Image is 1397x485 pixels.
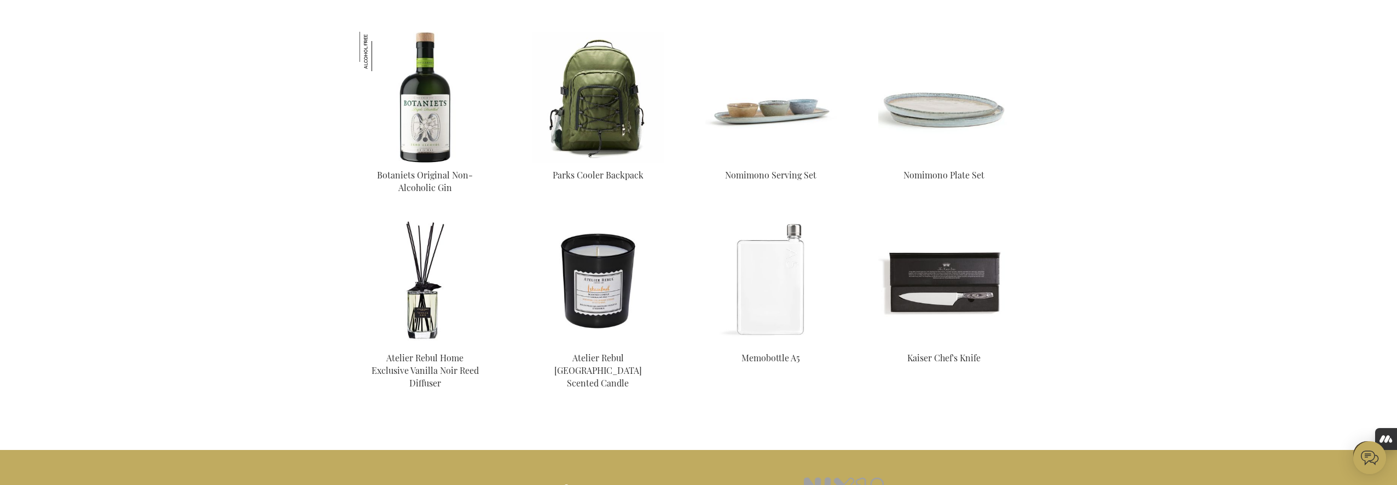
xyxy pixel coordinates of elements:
[360,338,491,349] a: Atelier Rebul Home Exclusive Vanilla Noir Diffuser
[553,169,644,181] a: Parks Cooler Backpack
[377,169,473,193] a: Botaniets Original Non-Alcoholic Gin
[705,32,837,163] img: Vinga of Sweden Serving Set
[532,155,664,166] a: Parks Cooler Backpack
[741,352,800,363] a: Memobottle A5
[360,215,491,346] img: Atelier Rebul Home Exclusive Vanilla Noir Diffuser
[878,32,1010,163] img: Vinga of Sweden Nominomo Plate Set
[705,155,837,166] a: Vinga of Sweden Serving Set
[532,32,664,163] img: Parks Cooler Backpack
[705,215,837,346] img: Memobottle A5
[372,352,479,389] a: Atelier Rebul Home Exclusive Vanilla Noir Reed Diffuser
[903,169,984,181] a: Nomimono Plate Set
[360,155,491,166] a: Botaniets Original Non-Alcoholic Gin Botaniets Original Non-Alcoholic Gin
[878,215,1010,346] img: Vinga Of Sweden Kaiser Chef's Knife
[907,352,981,363] a: Kaiser Chef's Knife
[705,338,837,349] a: Memobottle A5
[532,215,664,346] img: Atelier Rebul Istanbul Scented Candle
[532,338,664,349] a: Atelier Rebul Istanbul Scented Candle
[554,352,642,389] a: Atelier Rebul [GEOGRAPHIC_DATA] Scented Candle
[360,32,491,163] img: Botaniets Original Non-Alcoholic Gin
[360,32,399,71] img: Botaniets Original Non-Alcoholic Gin
[878,155,1010,166] a: Vinga of Sweden Nominomo Plate Set
[1353,441,1386,474] iframe: belco-activator-frame
[725,169,816,181] a: Nomimono Serving Set
[878,338,1010,349] a: Vinga Of Sweden Kaiser Chef's Knife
